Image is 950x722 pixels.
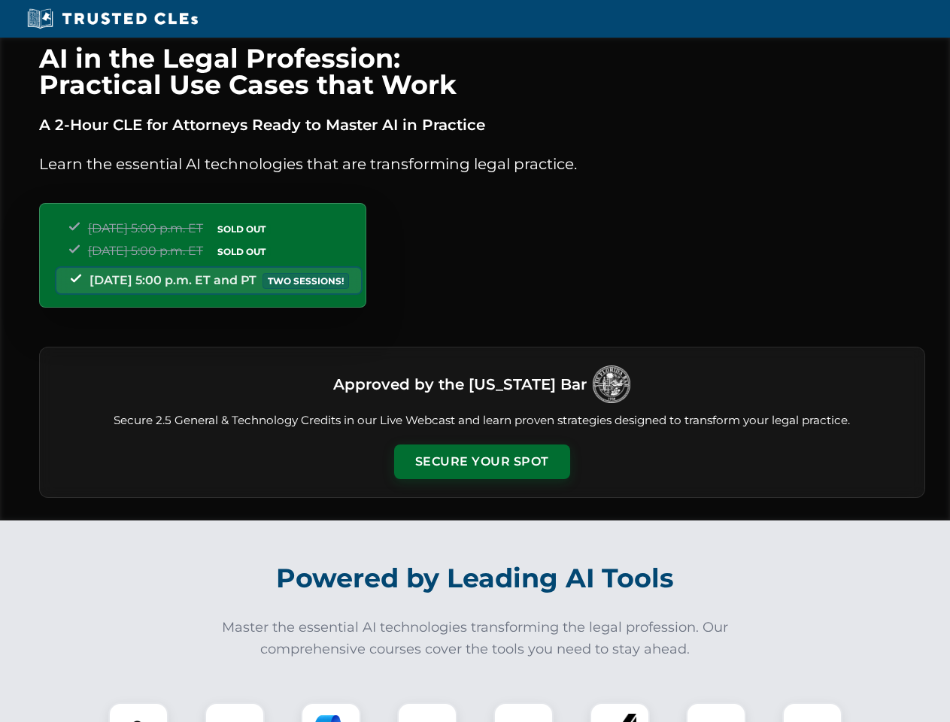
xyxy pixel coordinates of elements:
span: [DATE] 5:00 p.m. ET [88,244,203,258]
span: [DATE] 5:00 p.m. ET [88,221,203,235]
h2: Powered by Leading AI Tools [59,552,892,605]
span: SOLD OUT [212,221,271,237]
p: Master the essential AI technologies transforming the legal profession. Our comprehensive courses... [212,617,739,660]
button: Secure Your Spot [394,444,570,479]
span: SOLD OUT [212,244,271,259]
img: Logo [593,366,630,403]
img: Trusted CLEs [23,8,202,30]
p: Secure 2.5 General & Technology Credits in our Live Webcast and learn proven strategies designed ... [58,412,906,429]
p: Learn the essential AI technologies that are transforming legal practice. [39,152,925,176]
h1: AI in the Legal Profession: Practical Use Cases that Work [39,45,925,98]
p: A 2-Hour CLE for Attorneys Ready to Master AI in Practice [39,113,925,137]
h3: Approved by the [US_STATE] Bar [333,371,587,398]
